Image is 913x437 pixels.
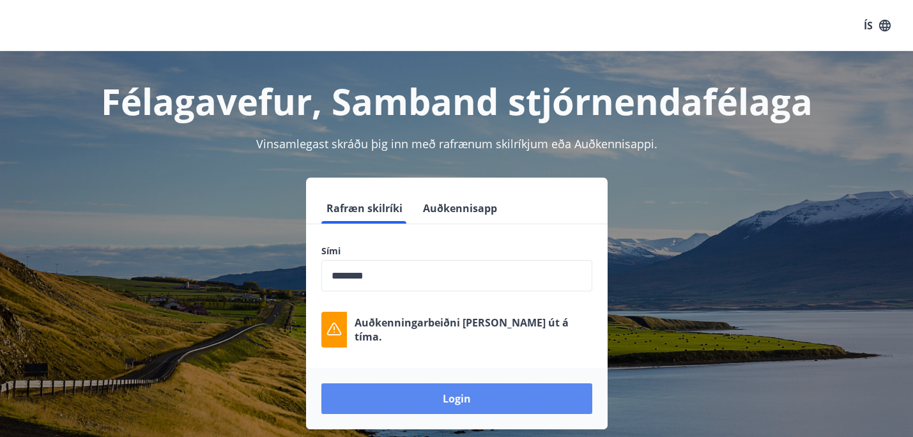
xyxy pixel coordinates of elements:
p: Auðkenningarbeiðni [PERSON_NAME] út á tíma. [355,316,592,344]
h1: Félagavefur, Samband stjórnendafélaga [15,77,898,125]
label: Sími [321,245,592,257]
button: Auðkennisapp [418,193,502,224]
button: ÍS [857,14,898,37]
button: Rafræn skilríki [321,193,408,224]
span: Vinsamlegast skráðu þig inn með rafrænum skilríkjum eða Auðkennisappi. [256,136,657,151]
button: Login [321,383,592,414]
